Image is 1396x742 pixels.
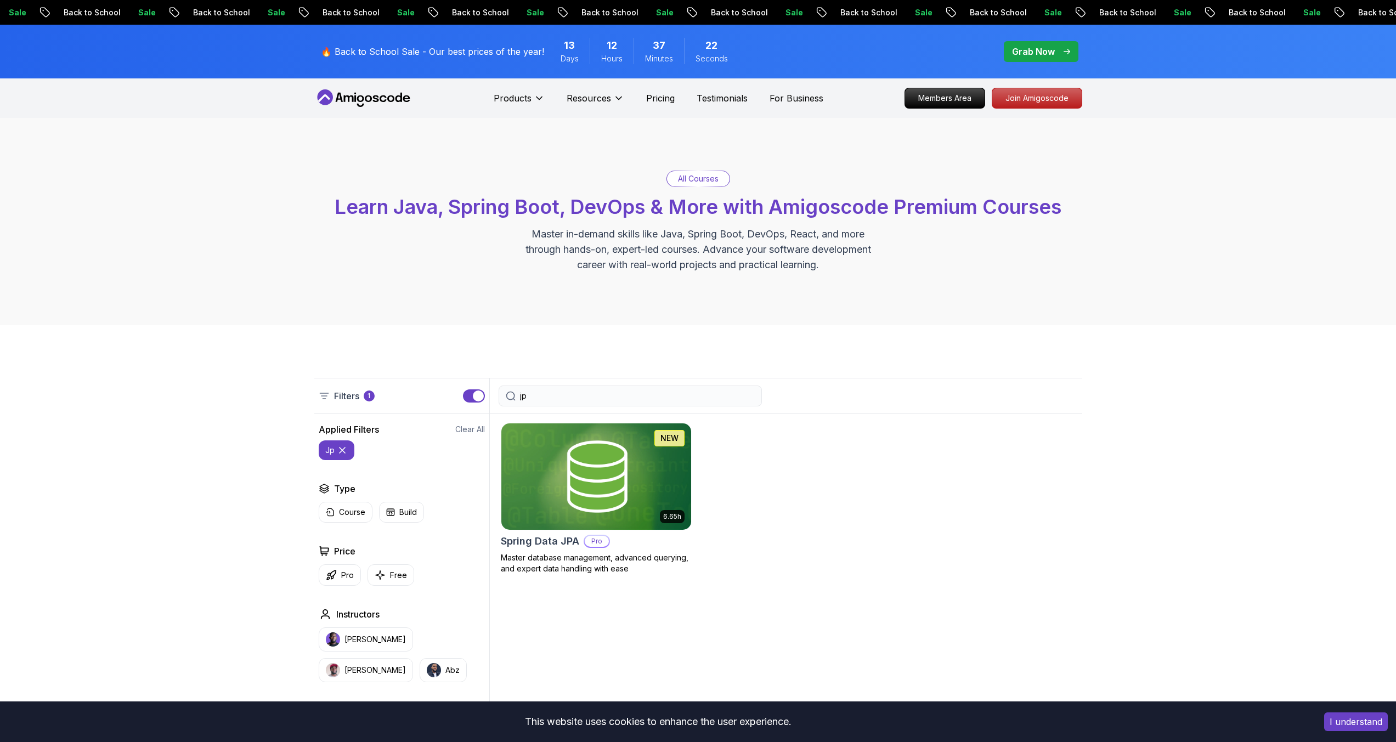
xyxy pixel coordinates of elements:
img: instructor img [326,663,340,677]
img: instructor img [326,632,340,647]
button: Resources [567,92,624,114]
p: Build [399,507,417,518]
a: Join Amigoscode [992,88,1082,109]
h2: Applied Filters [319,423,379,436]
p: Sale [645,7,680,18]
p: 1 [368,392,370,400]
p: Back to School [182,7,257,18]
span: Days [561,53,579,64]
p: Back to School [959,7,1033,18]
p: Back to School [1088,7,1163,18]
p: Back to School [441,7,516,18]
a: For Business [770,92,823,105]
p: Free [390,570,407,581]
button: Free [368,564,414,586]
p: Sale [904,7,939,18]
span: Seconds [696,53,728,64]
p: Master in-demand skills like Java, Spring Boot, DevOps, React, and more through hands-on, expert-... [514,226,883,273]
button: instructor img[PERSON_NAME] [319,658,413,682]
p: Pro [341,570,354,581]
button: Course [319,502,372,523]
p: 6.65h [663,512,681,521]
button: instructor imgAbz [420,658,467,682]
h2: Spring Data JPA [501,534,579,549]
a: Testimonials [697,92,748,105]
p: Members Area [905,88,985,108]
p: NEW [660,433,679,444]
p: Pro [585,536,609,547]
p: Sale [257,7,292,18]
p: Resources [567,92,611,105]
p: 🔥 Back to School Sale - Our best prices of the year! [321,45,544,58]
button: jp [319,440,354,460]
button: Build [379,502,424,523]
p: Sale [127,7,162,18]
input: Search Java, React, Spring boot ... [520,390,755,401]
p: Sale [1163,7,1198,18]
span: 37 Minutes [653,38,665,53]
p: Abz [445,665,460,676]
button: Accept cookies [1324,712,1388,731]
p: Back to School [312,7,386,18]
p: Sale [386,7,421,18]
img: instructor img [427,663,441,677]
p: Back to School [700,7,775,18]
p: All Courses [678,173,719,184]
p: Grab Now [1012,45,1055,58]
p: Join Amigoscode [992,88,1082,108]
p: Back to School [1218,7,1292,18]
a: Spring Data JPA card6.65hNEWSpring Data JPAProMaster database management, advanced querying, and ... [501,423,692,574]
p: Products [494,92,532,105]
span: Learn Java, Spring Boot, DevOps & More with Amigoscode Premium Courses [335,195,1061,219]
button: Pro [319,564,361,586]
button: Clear All [455,424,485,435]
h2: Price [334,545,355,558]
span: 22 Seconds [705,38,717,53]
p: Back to School [829,7,904,18]
span: Hours [601,53,623,64]
p: jp [325,445,335,456]
p: Back to School [53,7,127,18]
span: 13 Days [564,38,575,53]
p: Master database management, advanced querying, and expert data handling with ease [501,552,692,574]
button: Products [494,92,545,114]
h2: Type [334,482,355,495]
span: 12 Hours [607,38,617,53]
div: This website uses cookies to enhance the user experience. [8,710,1308,734]
p: Course [339,507,365,518]
p: Sale [1292,7,1327,18]
a: Pricing [646,92,675,105]
p: [PERSON_NAME] [344,634,406,645]
p: Filters [334,389,359,403]
button: instructor img[PERSON_NAME] [319,627,413,652]
p: Back to School [570,7,645,18]
p: Sale [775,7,810,18]
h2: Instructors [336,608,380,621]
img: Spring Data JPA card [501,423,691,530]
a: Members Area [905,88,985,109]
span: Minutes [645,53,673,64]
p: Sale [1033,7,1069,18]
p: [PERSON_NAME] [344,665,406,676]
p: Sale [516,7,551,18]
